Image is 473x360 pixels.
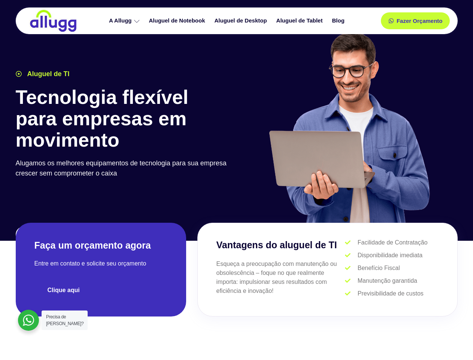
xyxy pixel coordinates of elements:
[16,87,233,151] h1: Tecnologia flexível para empresas em movimento
[356,238,428,247] span: Facilidade de Contratação
[29,9,78,32] img: locação de TI é Allugg
[216,259,345,295] p: Esqueça a preocupação com manutenção ou obsolescência – foque no que realmente importa: impulsion...
[356,251,422,260] span: Disponibilidade imediata
[145,14,211,27] a: Aluguel de Notebook
[266,31,431,223] img: aluguel de ti para startups
[48,287,80,293] span: Clique aqui
[328,14,350,27] a: Blog
[105,14,145,27] a: A Allugg
[46,314,84,326] span: Precisa de [PERSON_NAME]?
[16,158,233,178] p: Alugamos os melhores equipamentos de tecnologia para sua empresa crescer sem comprometer o caixa
[34,239,167,252] h2: Faça um orçamento agora
[356,264,400,273] span: Benefício Fiscal
[338,264,473,360] iframe: Chat Widget
[273,14,328,27] a: Aluguel de Tablet
[216,238,345,252] h3: Vantagens do aluguel de TI
[381,12,450,29] a: Fazer Orçamento
[25,69,70,79] span: Aluguel de TI
[397,18,443,24] span: Fazer Orçamento
[34,281,93,300] a: Clique aqui
[211,14,273,27] a: Aluguel de Desktop
[34,259,167,268] p: Entre em contato e solicite seu orçamento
